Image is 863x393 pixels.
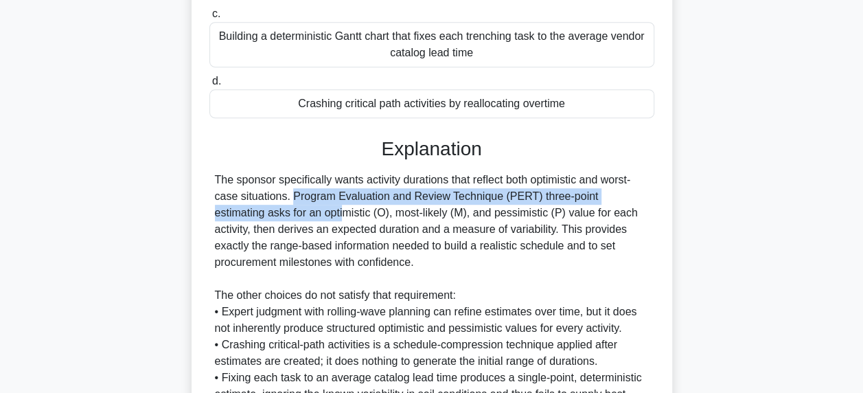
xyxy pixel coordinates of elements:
div: Crashing critical path activities by reallocating overtime [209,89,654,118]
span: d. [212,75,221,87]
div: Building a deterministic Gantt chart that fixes each trenching task to the average vendor catalog... [209,22,654,67]
span: c. [212,8,220,19]
h3: Explanation [218,137,646,161]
